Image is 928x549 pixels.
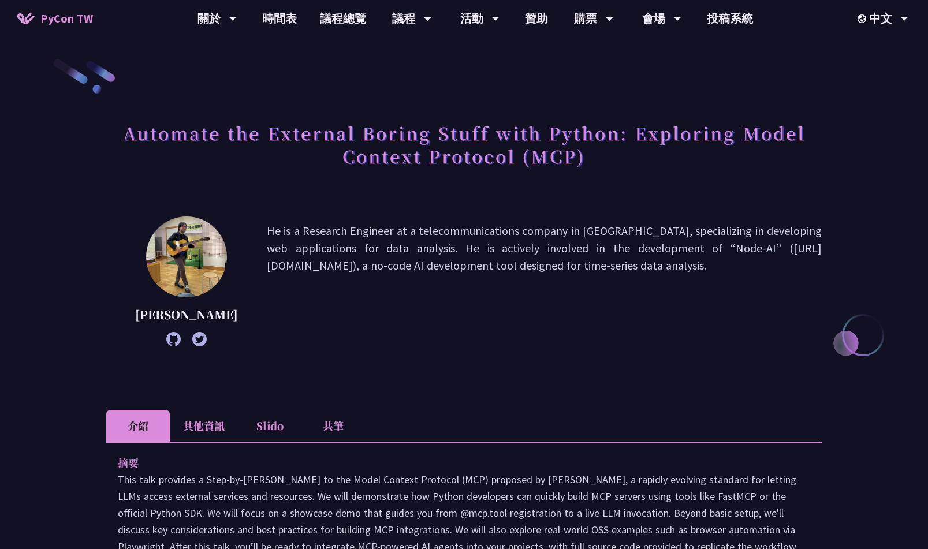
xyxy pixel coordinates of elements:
li: 其他資訊 [170,410,238,442]
li: 共筆 [301,410,365,442]
img: Ryosuke Tanno [146,216,227,297]
p: 摘要 [118,454,787,471]
img: Locale Icon [858,14,869,23]
li: Slido [238,410,301,442]
img: Home icon of PyCon TW 2025 [17,13,35,24]
a: PyCon TW [6,4,105,33]
span: PyCon TW [40,10,93,27]
h1: Automate the External Boring Stuff with Python: Exploring Model Context Protocol (MCP) [106,115,822,173]
p: He is a Research Engineer at a telecommunications company in [GEOGRAPHIC_DATA], specializing in d... [267,222,822,341]
p: [PERSON_NAME] [135,306,238,323]
li: 介紹 [106,410,170,442]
